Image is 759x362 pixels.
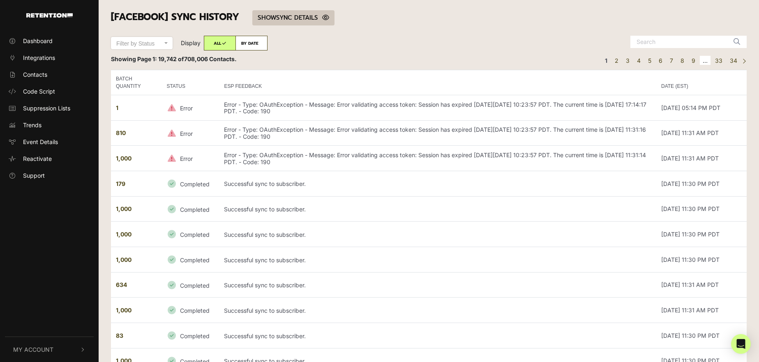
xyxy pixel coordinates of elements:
[5,135,94,149] a: Event Details
[600,55,747,66] div: Pagination
[224,282,306,289] p: Successful sync to subscriber.
[5,34,94,48] a: Dashboard
[656,323,747,348] td: [DATE] 11:30 PM PDT
[204,36,236,50] label: ALL
[656,95,747,120] td: [DATE] 05:14 PM PDT
[180,181,210,188] small: Completed
[180,332,210,339] small: Completed
[180,307,210,314] small: Completed
[180,130,193,137] small: Error
[667,56,676,65] a: Page 7
[224,206,306,213] p: Successful sync to subscriber.
[5,169,94,182] a: Support
[181,39,201,46] span: Display
[161,70,219,95] th: STATUS
[656,146,747,171] td: [DATE] 11:31 AM PDT
[656,272,747,298] td: [DATE] 11:31 AM PDT
[224,152,651,166] p: Error - Type: OAuthException - Message: Error validating access token: Session has expired [DATE]...
[252,10,335,25] a: SHOWSYNC DETAILS
[224,126,651,140] p: Error - Type: OAuthException - Message: Error validating access token: Session has expired [DATE]...
[23,53,55,62] span: Integrations
[731,334,751,354] div: Open Intercom Messenger
[219,70,656,95] th: ESP FEEDBACK
[5,101,94,115] a: Suppression Lists
[116,180,125,187] strong: 179
[111,10,239,24] span: [Facebook] SYNC HISTORY
[224,101,651,115] p: Error - Type: OAuthException - Message: Error validating access token: Session has expired [DATE]...
[235,36,268,50] label: BY DATE
[184,55,237,62] span: 708,006 Contacts.
[656,247,747,272] td: [DATE] 11:30 PM PDT
[5,118,94,132] a: Trends
[180,282,210,289] small: Completed
[224,333,306,340] p: Successful sync to subscriber.
[116,332,123,339] strong: 83
[656,171,747,196] td: [DATE] 11:30 PM PDT
[116,40,155,47] span: Filter by Status
[634,56,644,65] a: Page 4
[656,196,747,222] td: [DATE] 11:30 PM PDT
[116,281,127,288] strong: 634
[5,337,94,362] button: My Account
[116,205,131,212] strong: 1,000
[630,36,729,48] input: Search
[23,171,45,180] span: Support
[23,37,53,45] span: Dashboard
[5,152,94,165] a: Reactivate
[656,222,747,247] td: [DATE] 11:30 PM PDT
[224,257,306,264] p: Successful sync to subscriber.
[116,231,131,238] strong: 1,000
[5,68,94,81] a: Contacts
[712,56,725,65] a: Page 33
[656,298,747,323] td: [DATE] 11:31 AM PDT
[23,137,58,146] span: Event Details
[111,55,237,62] strong: Showing Page 1: 19,742 of
[656,70,747,95] th: DATE (EST)
[180,231,210,238] small: Completed
[656,56,665,65] a: Page 6
[623,56,632,65] a: Page 3
[116,155,131,162] strong: 1,000
[678,56,687,65] a: Page 8
[656,120,747,146] td: [DATE] 11:31 AM PDT
[116,307,131,314] strong: 1,000
[116,129,126,136] strong: 810
[23,70,47,79] span: Contacts
[258,13,276,22] span: SHOW
[111,70,161,95] th: BATCH QUANTITY
[180,105,193,112] small: Error
[5,85,94,98] a: Code Script
[5,51,94,64] a: Integrations
[645,56,654,65] a: Page 5
[224,231,306,238] p: Successful sync to subscriber.
[180,257,210,263] small: Completed
[23,87,55,96] span: Code Script
[116,104,118,111] strong: 1
[224,181,306,188] p: Successful sync to subscriber.
[13,345,53,354] span: My Account
[689,56,698,65] a: Page 9
[116,256,131,263] strong: 1,000
[727,56,740,65] a: Page 34
[612,56,621,65] a: Page 2
[23,154,52,163] span: Reactivate
[180,155,193,162] small: Error
[180,206,210,213] small: Completed
[26,13,73,18] img: Retention.com
[700,56,711,65] span: …
[602,56,610,65] em: Page 1
[23,121,42,129] span: Trends
[23,104,70,112] span: Suppression Lists
[224,307,306,314] p: Successful sync to subscriber.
